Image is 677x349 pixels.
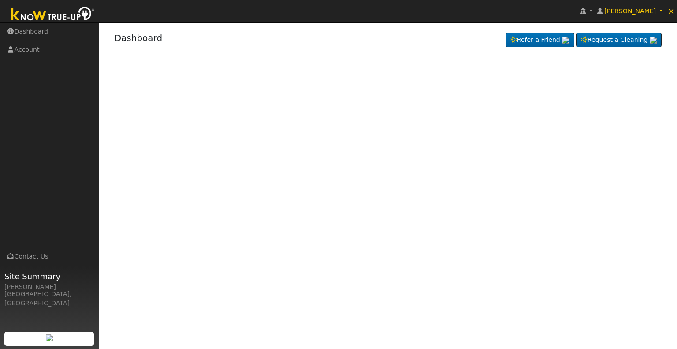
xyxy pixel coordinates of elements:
a: Refer a Friend [506,33,574,48]
div: [PERSON_NAME] [4,282,94,292]
div: [GEOGRAPHIC_DATA], [GEOGRAPHIC_DATA] [4,289,94,308]
a: Request a Cleaning [576,33,662,48]
img: retrieve [46,334,53,341]
span: [PERSON_NAME] [604,8,656,15]
span: Site Summary [4,270,94,282]
a: Dashboard [115,33,163,43]
img: Know True-Up [7,5,99,25]
span: × [667,6,675,16]
img: retrieve [650,37,657,44]
img: retrieve [562,37,569,44]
